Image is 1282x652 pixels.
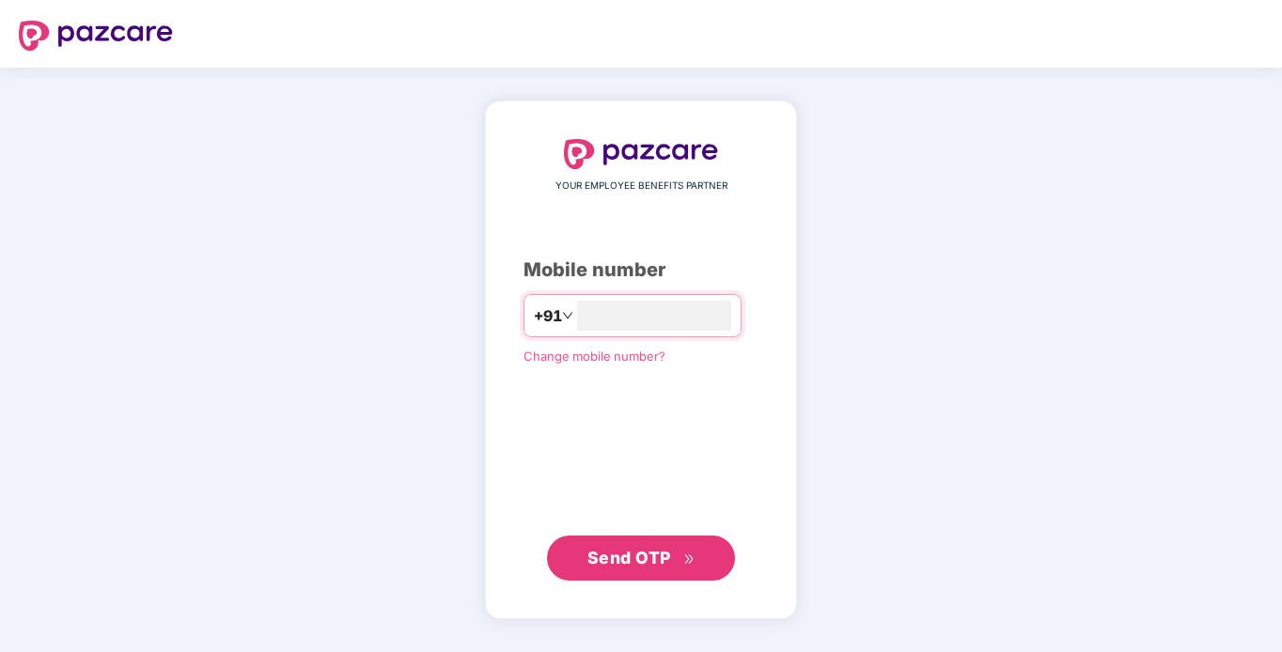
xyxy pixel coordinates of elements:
[555,179,727,194] span: YOUR EMPLOYEE BENEFITS PARTNER
[564,139,718,169] img: logo
[524,256,758,285] div: Mobile number
[19,21,173,51] img: logo
[683,553,696,566] span: double-right
[534,304,562,328] span: +91
[524,349,665,364] a: Change mobile number?
[547,536,735,581] button: Send OTPdouble-right
[562,310,573,321] span: down
[587,548,671,567] span: Send OTP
